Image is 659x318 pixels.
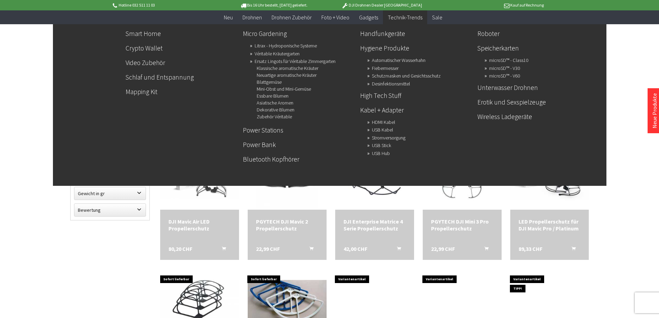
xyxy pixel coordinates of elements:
span: 80,20 CHF [168,245,192,252]
div: PGYTECH DJI Mini 3 Pro Propellerschutz [431,218,493,232]
a: microSD™ - V60 [489,71,520,81]
a: Speicherkarten [477,42,589,54]
a: DJI Mavic Air LED Propellerschutz 80,20 CHF In den Warenkorb [168,218,231,232]
a: Klassische aromatische Kräuter [257,63,318,73]
p: Kauf auf Rechnung [436,1,544,9]
button: In den Warenkorb [301,245,318,254]
span: Drohnen [242,14,262,21]
span: Gadgets [359,14,378,21]
a: USB Hub [372,148,390,158]
a: Drohnen [238,10,267,25]
p: Hotline 032 511 11 03 [112,1,220,9]
a: Roboter [477,28,589,39]
div: PGYTECH DJI Mavic 2 Propellerschutz [256,218,318,232]
a: Wireless Ladegeräte [477,111,589,122]
a: USB Stick [372,140,391,150]
button: In den Warenkorb [476,245,493,254]
a: Fiebermesser [372,63,399,73]
a: Hygiene Produkte [360,42,472,54]
span: 42,00 CHF [344,245,367,252]
a: Power Stations [243,124,355,136]
a: Dekorative Blumen [257,105,294,115]
a: Mini-Obst und Mini-Gemüse [257,84,311,94]
a: microSD™ - Class10 [489,55,528,65]
a: Technik-Trends [383,10,427,25]
a: Drohnen Zubehör [267,10,317,25]
a: LED Propellerschutz für DJI Mavic Pro / Platinum 89,33 CHF In den Warenkorb [519,218,581,232]
span: Drohnen Zubehör [272,14,312,21]
a: Foto + Video [317,10,354,25]
a: Neu [219,10,238,25]
a: Sale [427,10,447,25]
a: Asiatische Aromen [257,98,293,108]
a: Smart Home [126,28,237,39]
span: Sale [432,14,442,21]
a: Crypto Wallet [126,42,237,54]
a: Blattgemüse [257,77,282,87]
a: Litrax - Hydroponische Systeme [255,41,317,51]
a: Kabel + Adapter [360,104,472,116]
a: HDMI Kabel [372,117,395,127]
a: Desinfektionsmittel [372,79,410,89]
a: Neuartige aromatische Kräuter [257,70,317,80]
label: Bewertung [74,204,146,216]
a: Véritable Kräutergarten [255,49,300,58]
a: Essbare Blumen [257,91,289,101]
a: Handfunkgeräte [360,28,472,39]
a: microSD™ - V30 [489,63,520,73]
span: Foto + Video [321,14,349,21]
a: Video Zubehör [126,57,237,69]
a: PGYTECH DJI Mavic 2 Propellerschutz 22,99 CHF In den Warenkorb [256,218,318,232]
a: Gadgets [354,10,383,25]
label: Gewicht in gr [74,187,146,200]
a: DJI Enterprise Matrice 4 Serie Propellerschutz 42,00 CHF In den Warenkorb [344,218,406,232]
p: DJI Drohnen Dealer [GEOGRAPHIC_DATA] [328,1,436,9]
a: Mapping Kit [126,86,237,98]
a: Micro Gardening [243,28,355,39]
p: Bis 16 Uhr bestellt, [DATE] geliefert. [220,1,328,9]
a: Bluetooth Kopfhörer [243,153,355,165]
a: Unterwasser Drohnen [477,82,589,93]
a: Erotik und Sexspielzeuge [477,96,589,108]
span: Technik-Trends [388,14,422,21]
a: USB Kabel [372,125,393,135]
a: Power Bank [243,139,355,151]
a: Schlaf und Entspannung [126,71,237,83]
button: In den Warenkorb [563,245,580,254]
button: In den Warenkorb [213,245,230,254]
a: Automatischer Wasserhahn [372,55,425,65]
div: DJI Enterprise Matrice 4 Serie Propellerschutz [344,218,406,232]
span: Neu [224,14,233,21]
a: Stromversorgung [372,133,405,143]
a: PGYTECH DJI Mini 3 Pro Propellerschutz 22,99 CHF In den Warenkorb [431,218,493,232]
a: Neue Produkte [651,93,658,128]
div: LED Propellerschutz für DJI Mavic Pro / Platinum [519,218,581,232]
span: 22,99 CHF [431,245,455,252]
a: Zubehör Véritable [257,112,292,121]
div: DJI Mavic Air LED Propellerschutz [168,218,231,232]
span: 89,33 CHF [519,245,542,252]
a: Ersatz Lingots für Véritable Zimmergarten [255,56,336,66]
a: High Tech Stuff [360,90,472,101]
a: Schutzmasken und Gesichtsschutz [372,71,441,81]
span: 22,99 CHF [256,245,280,252]
button: In den Warenkorb [388,245,405,254]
